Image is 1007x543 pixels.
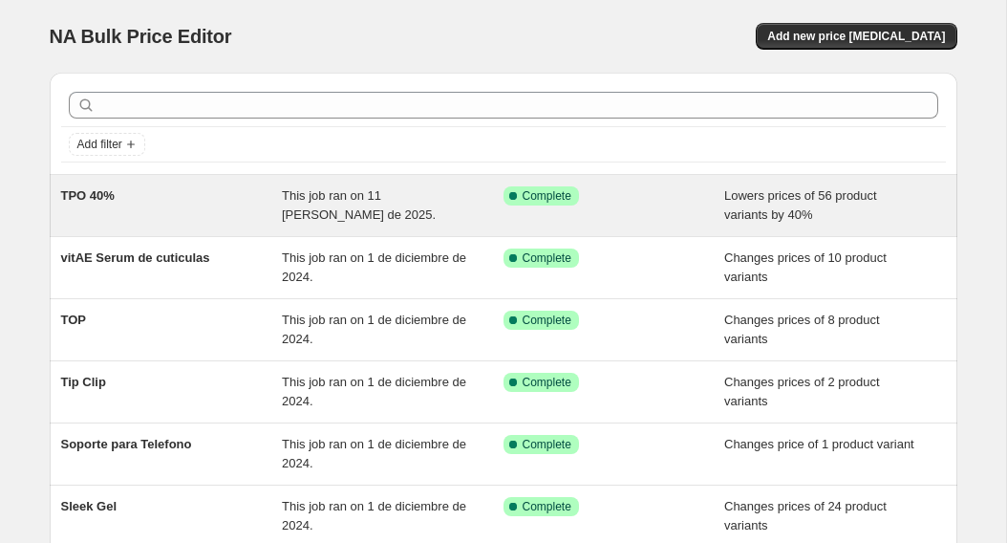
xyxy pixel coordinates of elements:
span: This job ran on 1 de diciembre de 2024. [282,499,466,532]
span: Changes prices of 24 product variants [724,499,887,532]
button: Add filter [69,133,145,156]
span: Lowers prices of 56 product variants by 40% [724,188,877,222]
span: Complete [523,250,571,266]
span: Changes prices of 8 product variants [724,313,880,346]
span: NA Bulk Price Editor [50,26,232,47]
span: TPO 40% [61,188,115,203]
span: TOP [61,313,87,327]
span: This job ran on 1 de diciembre de 2024. [282,250,466,284]
span: Sleek Gel [61,499,118,513]
span: Tip Clip [61,375,106,389]
span: Complete [523,313,571,328]
span: Add filter [77,137,122,152]
span: Changes prices of 10 product variants [724,250,887,284]
span: This job ran on 1 de diciembre de 2024. [282,313,466,346]
span: vitAE Serum de cuticulas [61,250,210,265]
span: Complete [523,437,571,452]
span: This job ran on 1 de diciembre de 2024. [282,437,466,470]
span: This job ran on 11 [PERSON_NAME] de 2025. [282,188,436,222]
button: Add new price [MEDICAL_DATA] [756,23,956,50]
span: Add new price [MEDICAL_DATA] [767,29,945,44]
span: Complete [523,499,571,514]
span: Changes price of 1 product variant [724,437,914,451]
span: Complete [523,188,571,204]
span: Soporte para Telefono [61,437,192,451]
span: This job ran on 1 de diciembre de 2024. [282,375,466,408]
span: Changes prices of 2 product variants [724,375,880,408]
span: Complete [523,375,571,390]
